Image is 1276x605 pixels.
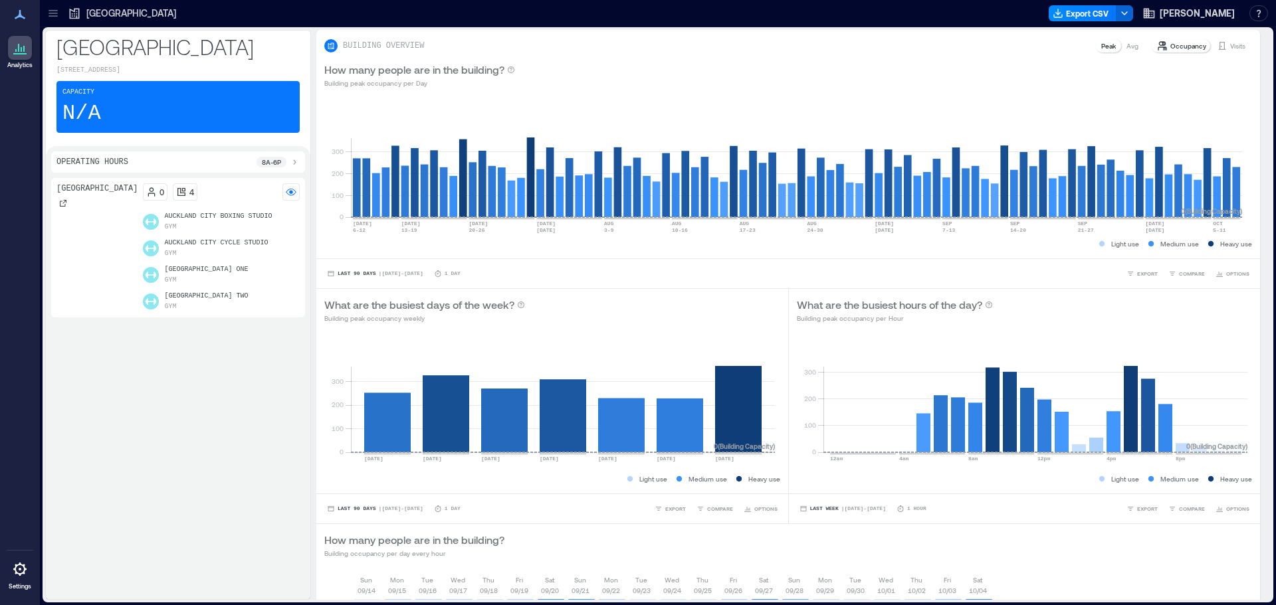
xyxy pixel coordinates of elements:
text: AUG [604,220,614,226]
tspan: 200 [332,400,344,408]
p: Wed [665,574,679,585]
p: [GEOGRAPHIC_DATA] [56,33,300,60]
p: Sun [574,574,586,585]
text: [DATE] [364,456,383,462]
button: COMPARE [694,502,736,515]
p: Sun [360,574,372,585]
p: 1 Day [445,270,461,278]
p: What are the busiest hours of the day? [797,297,982,313]
p: 09/19 [510,585,528,596]
p: Wed [879,574,893,585]
p: Gym [164,275,176,286]
p: 09/22 [602,585,620,596]
p: Gym [164,222,176,232]
button: EXPORT [1124,502,1160,515]
text: [DATE] [1146,227,1165,233]
text: [DATE] [1146,220,1165,226]
text: 10-16 [672,227,688,233]
p: Auckland City Boxing Studio [164,211,272,222]
span: OPTIONS [1226,270,1249,278]
text: 12pm [1037,456,1050,462]
p: Sat [545,574,554,585]
p: Visits [1230,41,1245,51]
text: [DATE] [469,220,488,226]
p: 09/26 [724,585,742,596]
text: [DATE] [536,220,556,226]
text: 4pm [1107,456,1116,462]
p: 09/24 [663,585,681,596]
button: OPTIONS [1213,267,1252,280]
p: Mon [604,574,618,585]
text: 7-13 [942,227,955,233]
p: How many people are in the building? [324,62,504,78]
span: COMPARE [707,505,733,513]
p: Fri [516,574,523,585]
tspan: 100 [332,424,344,432]
p: Heavy use [748,474,780,484]
text: 4am [899,456,909,462]
p: Capacity [62,87,94,98]
p: 09/30 [847,585,865,596]
p: 10/01 [877,585,895,596]
p: Settings [9,582,31,590]
p: [GEOGRAPHIC_DATA] Two [164,291,248,302]
p: Gym [164,302,176,312]
p: 09/15 [388,585,406,596]
text: [DATE] [598,456,617,462]
span: [PERSON_NAME] [1160,7,1235,20]
span: EXPORT [1137,270,1158,278]
p: Mon [390,574,404,585]
button: Export CSV [1049,5,1116,21]
p: 09/29 [816,585,834,596]
p: Thu [696,574,708,585]
button: OPTIONS [741,502,780,515]
text: 20-26 [469,227,484,233]
text: 13-19 [401,227,417,233]
text: AUG [807,220,817,226]
span: OPTIONS [1226,505,1249,513]
text: [DATE] [353,220,372,226]
text: 6-12 [353,227,366,233]
a: Analytics [3,32,37,73]
button: Last 90 Days |[DATE]-[DATE] [324,267,426,280]
p: Operating Hours [56,157,128,167]
span: EXPORT [1137,505,1158,513]
p: Building peak occupancy per Hour [797,313,993,323]
text: 17-23 [740,227,756,233]
text: SEP [942,220,952,226]
tspan: 200 [332,169,344,177]
p: What are the busiest days of the week? [324,297,514,313]
p: Heavy use [1220,474,1252,484]
p: N/A [62,100,101,127]
p: 1 Day [445,505,461,513]
p: Sun [788,574,800,585]
tspan: 300 [332,377,344,385]
p: Medium use [689,474,727,484]
tspan: 100 [332,191,344,199]
p: Tue [849,574,861,585]
p: How many people are in the building? [324,532,504,548]
p: Thu [482,574,494,585]
p: Fri [730,574,737,585]
p: 10/03 [938,585,956,596]
p: Fri [944,574,951,585]
p: 8a - 6p [262,157,281,167]
text: [DATE] [536,227,556,233]
tspan: 300 [803,368,815,376]
p: Building peak occupancy weekly [324,313,525,323]
text: SEP [1010,220,1020,226]
text: [DATE] [481,456,500,462]
p: Light use [639,474,667,484]
p: Tue [421,574,433,585]
text: [DATE] [875,220,894,226]
text: 8am [968,456,978,462]
p: 09/17 [449,585,467,596]
text: SEP [1078,220,1088,226]
text: [DATE] [423,456,442,462]
text: [DATE] [401,220,421,226]
p: [GEOGRAPHIC_DATA] One [164,264,248,275]
text: [DATE] [875,227,894,233]
button: Last 90 Days |[DATE]-[DATE] [324,502,426,515]
button: Last Week |[DATE]-[DATE] [797,502,889,515]
button: EXPORT [652,502,689,515]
